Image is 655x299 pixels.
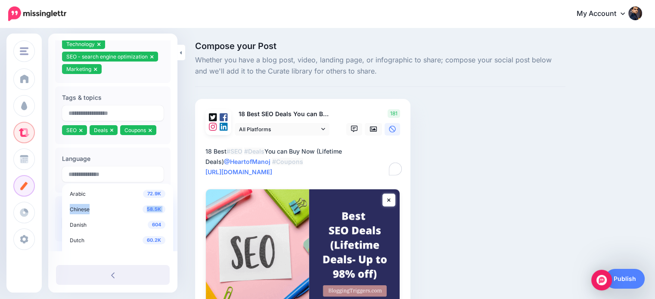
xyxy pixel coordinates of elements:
[23,50,30,57] img: tab_domain_overview_orange.svg
[66,66,91,72] span: Marketing
[62,92,164,103] label: Tags & topics
[124,127,146,133] span: Coupons
[65,187,170,200] a: 72.9K Arabic
[33,51,77,56] div: Domain Overview
[95,51,145,56] div: Keywords by Traffic
[195,42,565,50] span: Compose your Post
[70,206,90,213] span: Chinese
[66,127,77,133] span: SEO
[65,218,170,231] a: 604 Danish
[235,123,329,136] a: All Platforms
[70,237,84,244] span: Dutch
[195,55,565,77] span: Whether you have a blog post, video, landing page, or infographic to share; compose your social p...
[239,125,319,134] span: All Platforms
[143,205,165,213] span: 58.5K
[94,127,108,133] span: Deals
[205,146,404,177] textarea: To enrich screen reader interactions, please activate Accessibility in Grammarly extension settings
[143,190,165,198] span: 72.9K
[62,154,164,164] label: Language
[70,191,86,197] span: Arabic
[235,109,330,119] p: 18 Best SEO Deals You can Buy Now (Lifetime Deals)
[14,22,21,29] img: website_grey.svg
[14,14,21,21] img: logo_orange.svg
[143,236,165,244] span: 60.2K
[24,14,42,21] div: v 4.0.25
[70,222,87,228] span: Danish
[65,203,170,216] a: 58.5K Chinese
[568,3,642,25] a: My Account
[591,270,612,290] div: Open Intercom Messenger
[8,6,66,21] img: Missinglettr
[148,221,165,229] span: 604
[65,234,170,247] a: 60.2K Dutch
[388,109,400,118] span: 181
[605,269,645,289] a: Publish
[86,50,93,57] img: tab_keywords_by_traffic_grey.svg
[20,47,28,55] img: menu.png
[22,22,95,29] div: Domain: [DOMAIN_NAME]
[205,146,404,177] div: 18 Best You can Buy Now (Lifetime Deals)
[66,53,148,60] span: SEO - search engine optimization
[66,41,95,47] span: Technology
